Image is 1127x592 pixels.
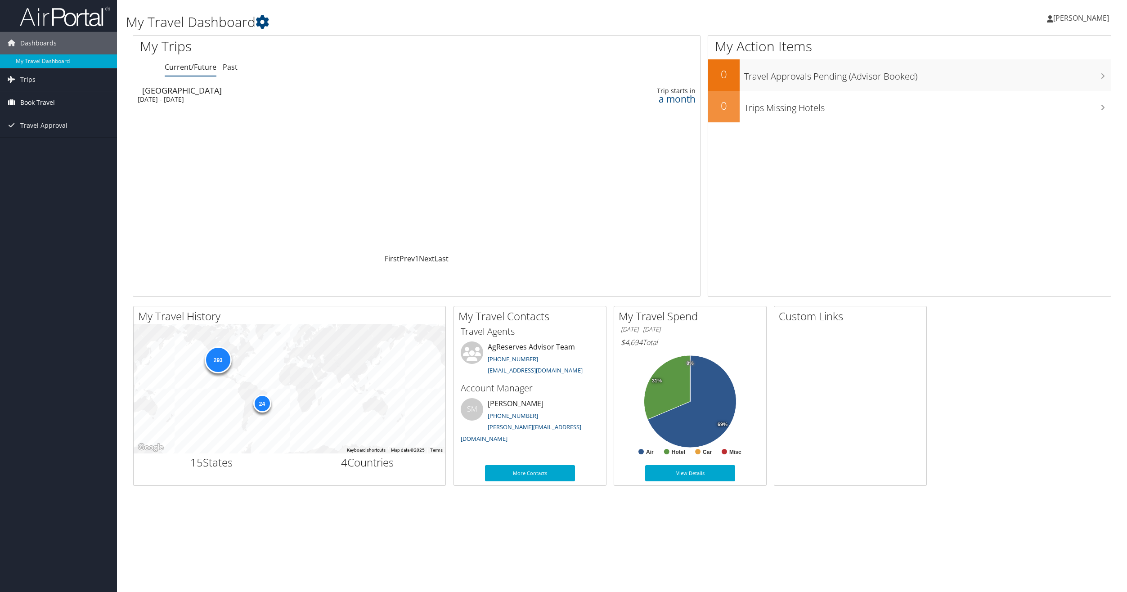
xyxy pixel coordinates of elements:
[621,337,642,347] span: $4,694
[347,447,386,453] button: Keyboard shortcuts
[1053,13,1109,23] span: [PERSON_NAME]
[456,341,604,378] li: AgReserves Advisor Team
[461,382,599,395] h3: Account Manager
[488,412,538,420] a: [PHONE_NUMBER]
[391,448,425,453] span: Map data ©2025
[140,37,457,56] h1: My Trips
[435,254,449,264] a: Last
[1047,4,1118,31] a: [PERSON_NAME]
[20,114,67,137] span: Travel Approval
[708,37,1111,56] h1: My Action Items
[461,398,483,421] div: SM
[458,309,606,324] h2: My Travel Contacts
[140,455,283,470] h2: States
[461,423,581,443] a: [PERSON_NAME][EMAIL_ADDRESS][DOMAIN_NAME]
[341,455,347,470] span: 4
[136,442,166,453] img: Google
[419,254,435,264] a: Next
[190,455,203,470] span: 15
[415,254,419,264] a: 1
[253,395,271,413] div: 24
[708,67,740,82] h2: 0
[126,13,787,31] h1: My Travel Dashboard
[621,337,759,347] h6: Total
[136,442,166,453] a: Open this area in Google Maps (opens a new window)
[20,91,55,114] span: Book Travel
[296,455,439,470] h2: Countries
[687,361,694,366] tspan: 0%
[485,465,575,481] a: More Contacts
[204,346,231,373] div: 293
[138,309,445,324] h2: My Travel History
[142,86,488,94] div: [GEOGRAPHIC_DATA]
[708,59,1111,91] a: 0Travel Approvals Pending (Advisor Booked)
[165,62,216,72] a: Current/Future
[708,98,740,113] h2: 0
[456,398,604,446] li: [PERSON_NAME]
[779,309,926,324] h2: Custom Links
[646,449,654,455] text: Air
[672,449,685,455] text: Hotel
[566,95,696,103] div: a month
[400,254,415,264] a: Prev
[729,449,741,455] text: Misc
[20,6,110,27] img: airportal-logo.png
[718,422,727,427] tspan: 69%
[652,378,662,384] tspan: 31%
[488,366,583,374] a: [EMAIL_ADDRESS][DOMAIN_NAME]
[744,66,1111,83] h3: Travel Approvals Pending (Advisor Booked)
[461,325,599,338] h3: Travel Agents
[621,325,759,334] h6: [DATE] - [DATE]
[223,62,238,72] a: Past
[385,254,400,264] a: First
[708,91,1111,122] a: 0Trips Missing Hotels
[645,465,735,481] a: View Details
[703,449,712,455] text: Car
[619,309,766,324] h2: My Travel Spend
[138,95,484,103] div: [DATE] - [DATE]
[20,68,36,91] span: Trips
[744,97,1111,114] h3: Trips Missing Hotels
[20,32,57,54] span: Dashboards
[488,355,538,363] a: [PHONE_NUMBER]
[566,87,696,95] div: Trip starts in
[430,448,443,453] a: Terms (opens in new tab)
